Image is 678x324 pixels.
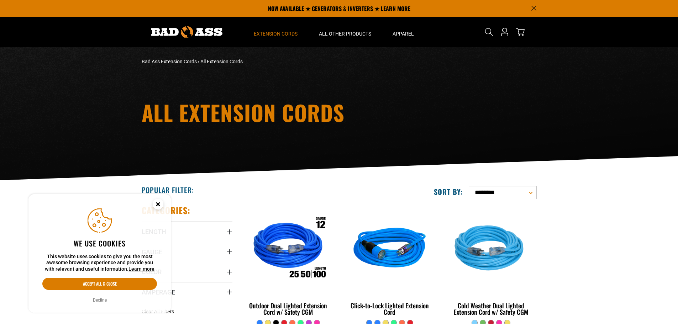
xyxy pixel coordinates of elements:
[254,31,298,37] span: Extension Cords
[308,17,382,47] summary: All Other Products
[243,205,334,319] a: Outdoor Dual Lighted Extension Cord w/ Safety CGM Outdoor Dual Lighted Extension Cord w/ Safety CGM
[319,31,371,37] span: All Other Products
[446,302,536,315] div: Cold Weather Dual Lighted Extension Cord w/ Safety CGM
[243,302,334,315] div: Outdoor Dual Lighted Extension Cord w/ Safety CGM
[142,242,232,262] summary: Gauge
[344,302,435,315] div: Click-to-Lock Lighted Extension Cord
[91,297,109,304] button: Decline
[42,254,157,272] p: This website uses cookies to give you the most awesome browsing experience and provide you with r...
[142,309,174,314] span: Clear All Filters
[446,205,536,319] a: Light Blue Cold Weather Dual Lighted Extension Cord w/ Safety CGM
[243,208,333,290] img: Outdoor Dual Lighted Extension Cord w/ Safety CGM
[142,282,232,302] summary: Amperage
[128,266,154,272] a: Learn more
[42,278,157,290] button: Accept all & close
[198,59,199,64] span: ›
[142,185,194,195] h2: Popular Filter:
[142,222,232,241] summary: Length
[345,208,435,290] img: blue
[200,59,243,64] span: All Extension Cords
[28,194,171,313] aside: Cookie Consent
[393,31,414,37] span: Apparel
[434,187,463,196] label: Sort by:
[142,262,232,282] summary: Color
[151,26,222,38] img: Bad Ass Extension Cords
[243,17,308,47] summary: Extension Cords
[446,208,536,290] img: Light Blue
[382,17,425,47] summary: Apparel
[142,58,401,65] nav: breadcrumbs
[42,239,157,248] h2: We use cookies
[483,26,495,38] summary: Search
[344,205,435,319] a: blue Click-to-Lock Lighted Extension Cord
[142,102,401,123] h1: All Extension Cords
[142,59,197,64] a: Bad Ass Extension Cords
